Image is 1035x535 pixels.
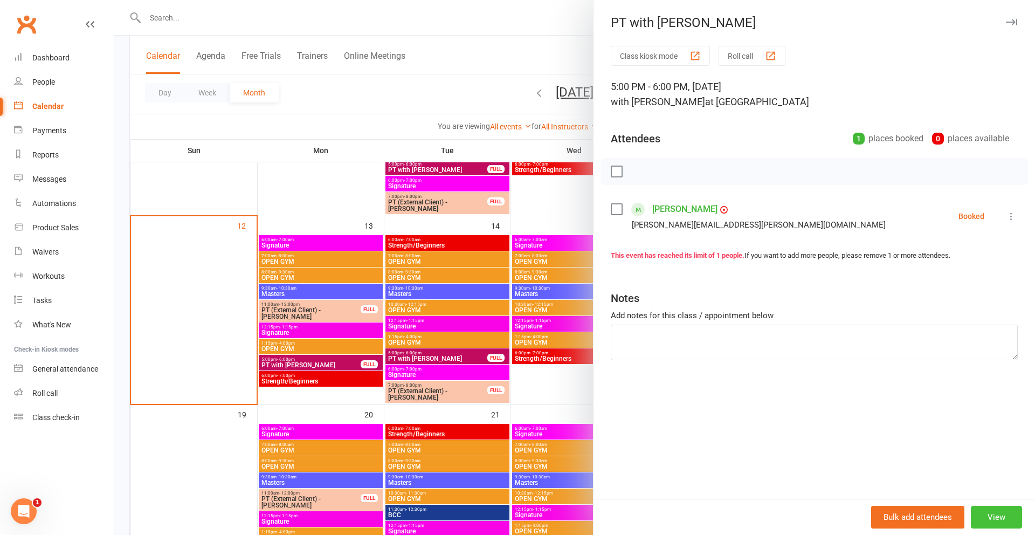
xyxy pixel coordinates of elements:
[14,357,114,381] a: General attendance kiosk mode
[14,313,114,337] a: What's New
[611,309,1018,322] div: Add notes for this class / appointment below
[32,150,59,159] div: Reports
[32,102,64,111] div: Calendar
[32,126,66,135] div: Payments
[33,498,42,507] span: 1
[14,167,114,191] a: Messages
[971,506,1022,529] button: View
[611,79,1018,109] div: 5:00 PM - 6:00 PM, [DATE]
[594,15,1035,30] div: PT with [PERSON_NAME]
[32,248,59,256] div: Waivers
[611,251,744,259] strong: This event has reached its limit of 1 people.
[32,365,98,373] div: General attendance
[32,175,66,183] div: Messages
[32,413,80,422] div: Class check-in
[14,264,114,289] a: Workouts
[705,96,809,107] span: at [GEOGRAPHIC_DATA]
[932,131,1009,146] div: places available
[14,119,114,143] a: Payments
[13,11,40,38] a: Clubworx
[32,223,79,232] div: Product Sales
[871,506,964,529] button: Bulk add attendees
[14,240,114,264] a: Waivers
[14,94,114,119] a: Calendar
[32,296,52,305] div: Tasks
[853,131,923,146] div: places booked
[958,212,984,220] div: Booked
[719,46,785,66] button: Roll call
[611,291,639,306] div: Notes
[14,191,114,216] a: Automations
[32,389,58,397] div: Roll call
[32,53,70,62] div: Dashboard
[652,201,717,218] a: [PERSON_NAME]
[32,78,55,86] div: People
[611,250,1018,262] div: If you want to add more people, please remove 1 or more attendees.
[14,143,114,167] a: Reports
[632,218,886,232] div: [PERSON_NAME][EMAIL_ADDRESS][PERSON_NAME][DOMAIN_NAME]
[32,320,71,329] div: What's New
[32,199,76,208] div: Automations
[932,133,944,145] div: 0
[14,406,114,430] a: Class kiosk mode
[611,96,705,107] span: with [PERSON_NAME]
[611,46,710,66] button: Class kiosk mode
[14,289,114,313] a: Tasks
[853,133,865,145] div: 1
[14,46,114,70] a: Dashboard
[14,381,114,406] a: Roll call
[14,216,114,240] a: Product Sales
[11,498,37,524] iframe: Intercom live chat
[14,70,114,94] a: People
[611,131,660,146] div: Attendees
[32,272,65,280] div: Workouts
